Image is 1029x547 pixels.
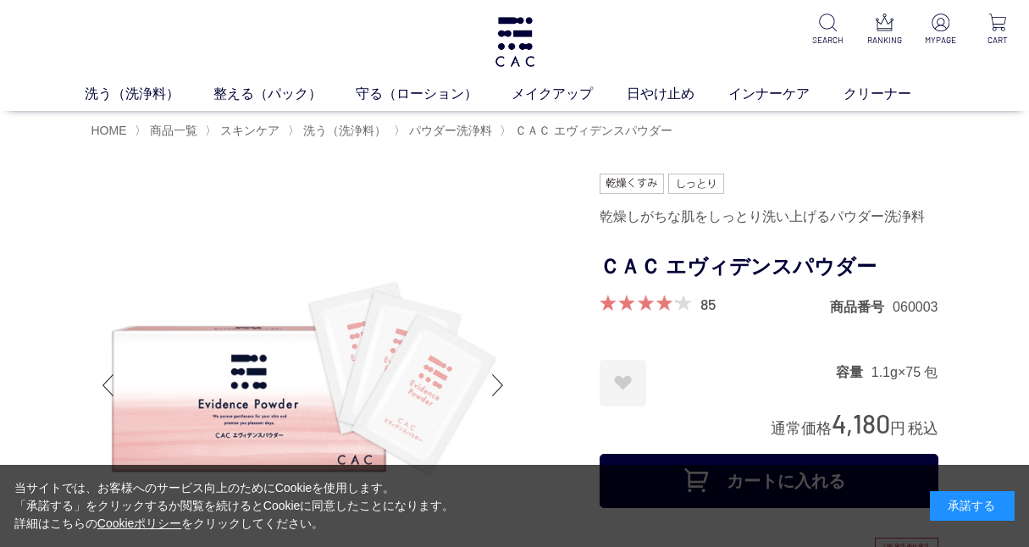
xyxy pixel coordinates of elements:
a: インナーケア [728,84,844,104]
dt: 商品番号 [830,298,893,316]
p: MYPAGE [922,34,959,47]
p: RANKING [866,34,903,47]
div: 乾燥しがちな肌をしっとり洗い上げるパウダー洗浄料 [600,202,938,231]
a: 日やけ止め [627,84,728,104]
img: 乾燥くすみ [600,174,665,194]
div: Previous slide [91,351,125,419]
span: 洗う（洗浄料） [303,124,386,137]
li: 〉 [205,123,284,139]
span: 税込 [908,420,938,437]
a: HOME [91,124,127,137]
h1: ＣＡＣ エヴィデンスパウダー [600,248,938,286]
a: 整える（パック） [213,84,356,104]
a: クリーナー [844,84,945,104]
div: Next slide [481,351,515,419]
button: カートに入れる [600,454,938,508]
dd: 060003 [893,298,938,316]
a: パウダー洗浄料 [406,124,492,137]
a: RANKING [866,14,903,47]
span: ＣＡＣ エヴィデンスパウダー [515,124,672,137]
dd: 1.1g×75 包 [871,363,938,381]
span: 円 [890,420,905,437]
a: MYPAGE [922,14,959,47]
p: SEARCH [810,34,846,47]
span: 通常価格 [771,420,832,437]
li: 〉 [394,123,496,139]
li: 〉 [135,123,202,139]
img: しっとり [668,174,724,194]
a: メイクアップ [512,84,627,104]
div: 承諾する [930,491,1015,521]
img: logo [493,17,537,67]
a: SEARCH [810,14,846,47]
a: お気に入りに登録する [600,360,646,406]
a: CART [979,14,1015,47]
div: 当サイトでは、お客様へのサービス向上のためにCookieを使用します。 「承諾する」をクリックするか閲覧を続けるとCookieに同意したことになります。 詳細はこちらの をクリックしてください。 [14,479,455,533]
dt: 容量 [836,363,871,381]
p: CART [979,34,1015,47]
span: スキンケア [220,124,279,137]
span: パウダー洗浄料 [409,124,492,137]
li: 〉 [500,123,677,139]
li: 〉 [288,123,390,139]
a: 洗う（洗浄料） [85,84,213,104]
span: 商品一覧 [150,124,197,137]
a: 守る（ローション） [356,84,512,104]
a: スキンケア [217,124,279,137]
a: Cookieポリシー [97,517,182,530]
span: 4,180 [832,407,890,439]
a: 85 [700,295,716,313]
a: 商品一覧 [147,124,197,137]
a: 洗う（洗浄料） [300,124,386,137]
a: ＣＡＣ エヴィデンスパウダー [512,124,672,137]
